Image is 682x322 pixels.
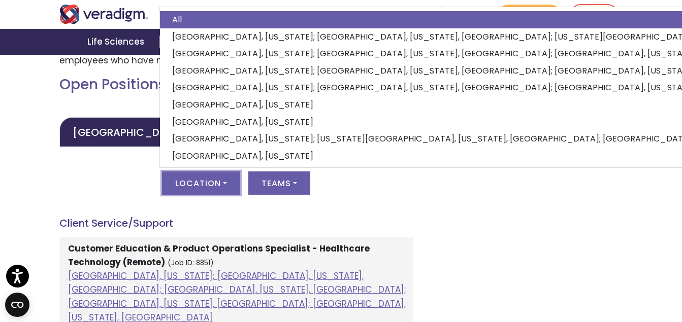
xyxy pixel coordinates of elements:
[570,4,618,25] a: Login
[248,171,310,195] button: Teams
[68,242,370,268] strong: Customer Education & Product Operations Specialist - Healthcare Technology (Remote)
[498,5,561,24] a: Get Demo
[168,258,214,268] small: (Job ID: 8851)
[59,5,148,24] img: Veradigm logo
[5,293,29,317] button: Open CMP widget
[59,117,198,147] a: [GEOGRAPHIC_DATA]
[75,29,159,55] a: Life Sciences
[162,171,240,195] button: Location
[59,217,413,229] h4: Client Service/Support
[59,76,413,93] h2: Open Positions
